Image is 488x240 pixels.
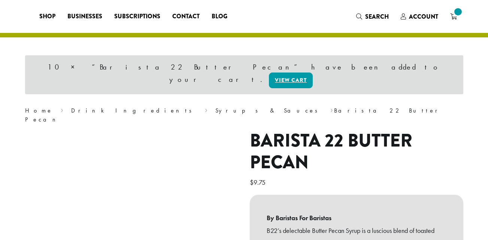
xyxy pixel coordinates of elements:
span: › [330,104,333,115]
span: › [205,104,207,115]
a: Search [350,10,395,23]
a: Home [25,107,53,114]
h1: Barista 22 Butter Pecan [250,130,463,173]
bdi: 9.75 [250,178,267,187]
span: Account [409,12,438,21]
a: Drink Ingredients [71,107,197,114]
a: Syrups & Sauces [215,107,322,114]
span: $ [250,178,254,187]
span: Shop [39,12,55,21]
span: Subscriptions [114,12,160,21]
span: Contact [172,12,200,21]
a: Shop [33,10,61,22]
b: By Baristas For Baristas [267,212,446,224]
div: 10 × “Barista 22 Butter Pecan” have been added to your cart. [25,55,463,94]
span: Businesses [67,12,102,21]
span: Search [365,12,389,21]
span: › [61,104,63,115]
span: Blog [212,12,227,21]
a: View cart [269,73,313,88]
nav: Breadcrumb [25,106,463,124]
